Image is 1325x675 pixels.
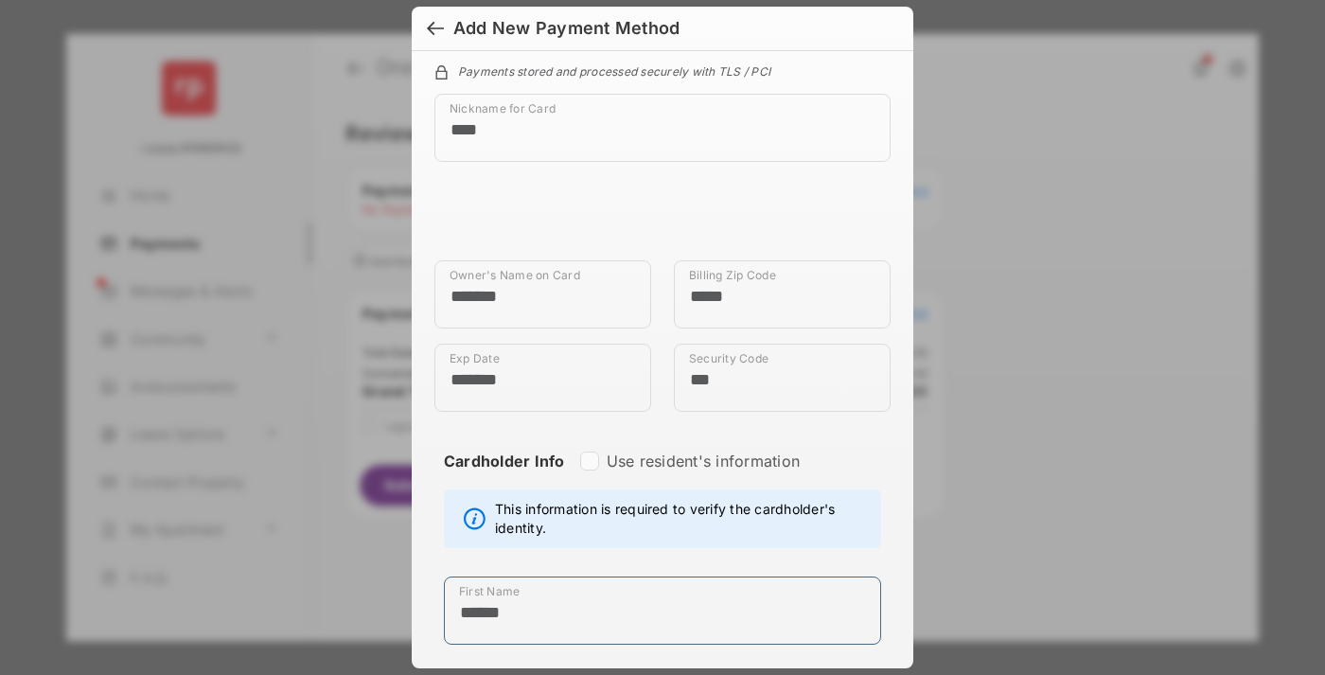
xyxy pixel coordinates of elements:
label: Use resident's information [607,452,800,471]
span: This information is required to verify the cardholder's identity. [495,500,871,538]
strong: Cardholder Info [444,452,565,505]
iframe: Credit card field [434,177,891,260]
div: Add New Payment Method [453,18,680,39]
div: Payments stored and processed securely with TLS / PCI [434,62,891,79]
